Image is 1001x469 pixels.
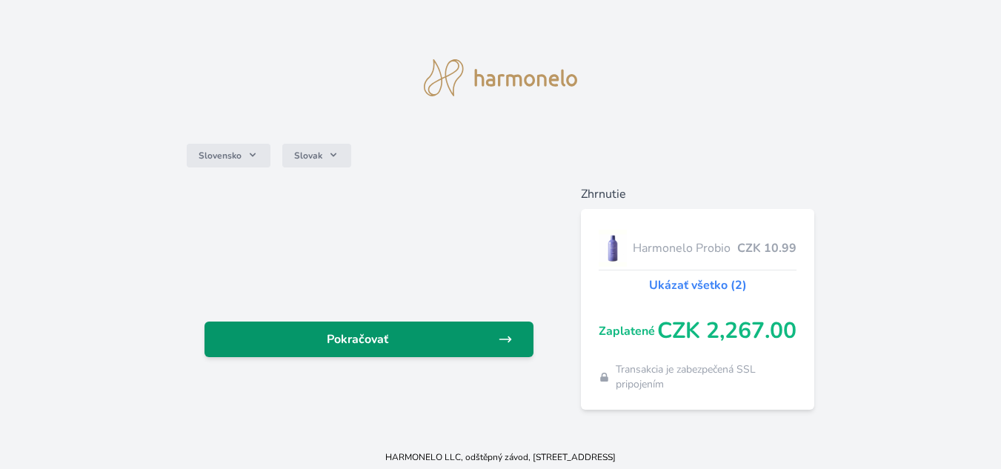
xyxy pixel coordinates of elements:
span: CZK 10.99 [737,239,797,257]
img: CLEAN_PROBIO_se_stinem_x-lo.jpg [599,230,627,267]
a: Ukázať všetko (2) [649,276,747,294]
span: CZK 2,267.00 [657,318,797,345]
span: Slovensko [199,150,242,162]
h6: Zhrnutie [581,185,814,203]
span: Harmonelo Probio [633,239,737,257]
button: Slovak [282,144,351,167]
img: logo.svg [424,59,578,96]
span: Pokračovať [216,330,498,348]
span: Zaplatené [599,322,657,340]
a: Pokračovať [204,322,533,357]
span: Slovak [294,150,322,162]
span: Transakcia je zabezpečená SSL pripojením [616,362,797,392]
button: Slovensko [187,144,270,167]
